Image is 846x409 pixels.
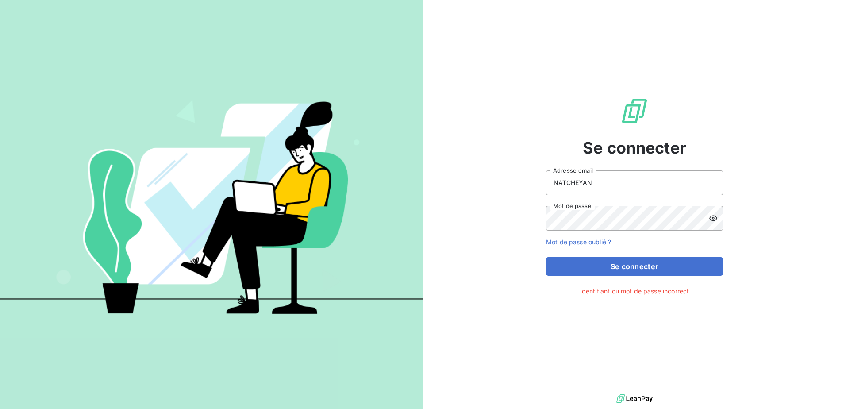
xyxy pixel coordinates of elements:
a: Mot de passe oublié ? [546,238,611,246]
button: Se connecter [546,257,723,276]
input: placeholder [546,170,723,195]
span: Se connecter [583,136,686,160]
img: Logo LeanPay [620,97,649,125]
span: Identifiant ou mot de passe incorrect [580,286,689,296]
img: logo [616,392,653,405]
